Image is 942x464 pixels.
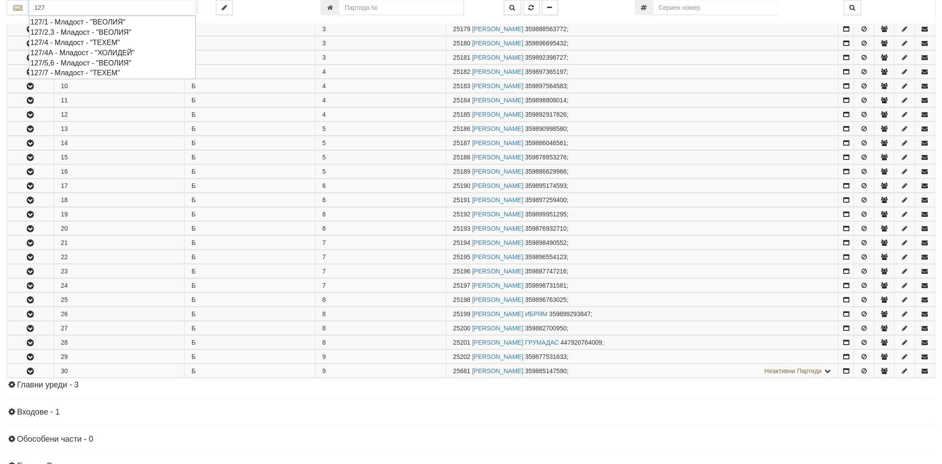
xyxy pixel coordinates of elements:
[185,94,316,107] td: Б
[453,239,471,246] span: Партида №
[472,82,524,90] a: [PERSON_NAME]
[453,82,471,90] span: Партида №
[54,307,185,321] td: 26
[185,51,316,65] td: Б
[322,296,326,303] span: 8
[54,222,185,236] td: 20
[185,165,316,179] td: Б
[54,293,185,307] td: 25
[446,51,838,65] td: ;
[472,310,548,317] a: [PERSON_NAME] ИБРЯМ
[446,364,838,378] td: ;
[322,196,326,204] span: 6
[525,139,567,147] span: 359886046561
[30,48,195,58] div: 127/4А - Младост - "ХОЛИДЕЙ"
[765,367,822,374] span: Неактивни Партиди
[322,139,326,147] span: 5
[322,111,326,118] span: 4
[185,79,316,93] td: Б
[7,381,935,390] h4: Главни уреди - 3
[472,97,524,104] a: [PERSON_NAME]
[446,22,838,36] td: ;
[453,111,471,118] span: Партида №
[185,108,316,122] td: Б
[446,108,838,122] td: ;
[472,154,524,161] a: [PERSON_NAME]
[185,65,316,79] td: Б
[453,196,471,204] span: Партида №
[322,125,326,132] span: 5
[322,25,326,33] span: 3
[446,208,838,221] td: ;
[525,154,567,161] span: 359878853276
[525,182,567,189] span: 359895174593
[525,253,567,260] span: 359896554123
[54,193,185,207] td: 18
[30,17,195,27] div: 127/1 - Младост - "ВЕОЛИЯ"
[446,79,838,93] td: ;
[525,82,567,90] span: 359897564583
[472,168,524,175] a: [PERSON_NAME]
[322,54,326,61] span: 3
[54,94,185,107] td: 11
[446,65,838,79] td: ;
[7,408,935,417] h4: Входове - 1
[525,268,567,275] span: 359887747216
[322,82,326,90] span: 4
[322,211,326,218] span: 6
[453,339,471,346] span: Партида №
[525,211,567,218] span: 359899951295
[185,265,316,278] td: Б
[446,307,838,321] td: ;
[472,353,524,360] a: [PERSON_NAME]
[54,236,185,250] td: 21
[54,364,185,378] td: 30
[185,236,316,250] td: Б
[322,282,326,289] span: 7
[472,139,524,147] a: [PERSON_NAME]
[322,339,326,346] span: 8
[322,325,326,332] span: 8
[446,293,838,307] td: ;
[322,367,326,374] span: 9
[322,182,326,189] span: 6
[525,54,567,61] span: 359892398727
[54,151,185,164] td: 15
[472,268,524,275] a: [PERSON_NAME]
[472,253,524,260] a: [PERSON_NAME]
[472,182,524,189] a: [PERSON_NAME]
[322,225,326,232] span: 6
[54,336,185,350] td: 28
[472,282,524,289] a: [PERSON_NAME]
[322,154,326,161] span: 5
[185,22,316,36] td: Б
[446,336,838,350] td: ;
[525,296,567,303] span: 359896763025
[525,325,567,332] span: 359882700950
[453,310,471,317] span: Партида №
[446,151,838,164] td: ;
[54,165,185,179] td: 16
[453,182,471,189] span: Партида №
[54,265,185,278] td: 23
[453,139,471,147] span: Партида №
[54,208,185,221] td: 19
[446,322,838,335] td: ;
[322,40,326,47] span: 3
[472,125,524,132] a: [PERSON_NAME]
[453,253,471,260] span: Партида №
[453,296,471,303] span: Партида №
[472,25,524,33] a: [PERSON_NAME]
[525,239,567,246] span: 359898490552
[185,193,316,207] td: Б
[185,37,316,50] td: Б
[525,353,567,360] span: 359877531633
[322,168,326,175] span: 5
[472,296,524,303] a: [PERSON_NAME]
[472,211,524,218] a: [PERSON_NAME]
[525,367,567,374] span: 359885147590
[446,222,838,236] td: ;
[446,350,838,364] td: ;
[453,97,471,104] span: Партида №
[446,94,838,107] td: ;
